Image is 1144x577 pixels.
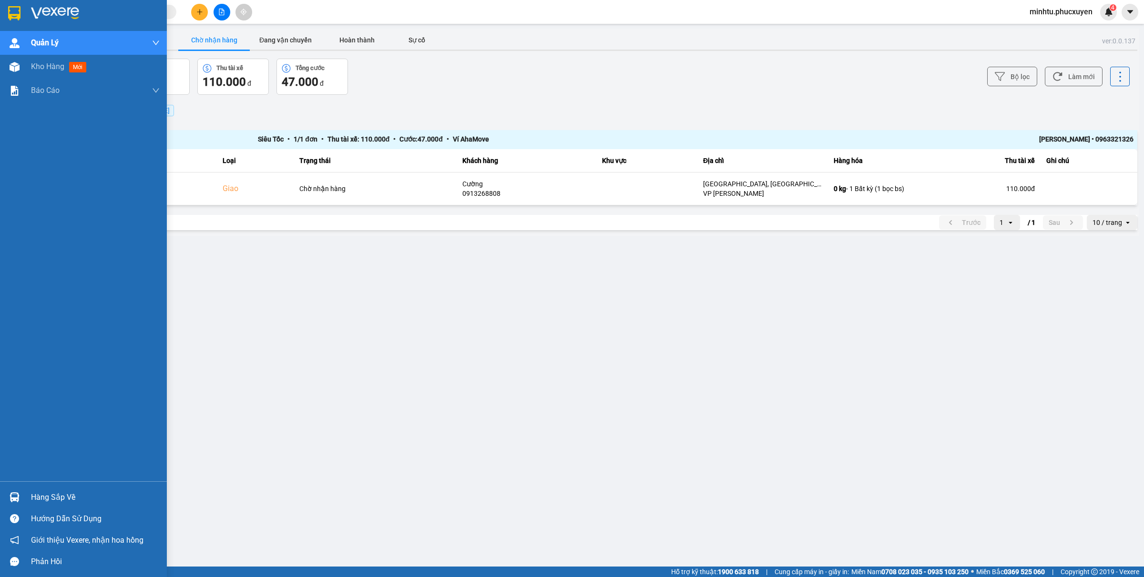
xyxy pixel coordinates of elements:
button: caret-down [1122,4,1138,20]
div: 10 / trang [1093,218,1122,227]
span: minhtu.phucxuyen [1022,6,1100,18]
span: 4 [1111,4,1114,11]
span: | [766,567,767,577]
div: Chờ nhận hàng [299,184,451,193]
button: file-add [214,4,230,20]
img: warehouse-icon [10,62,20,72]
span: Báo cáo [31,84,60,96]
span: Giới thiệu Vexere, nhận hoa hồng [31,534,143,546]
button: Thu tài xế110.000 đ [197,59,269,95]
div: đ [203,74,264,90]
th: Khách hàng [457,149,597,172]
span: / 1 [1028,217,1035,228]
span: Miền Nam [851,567,969,577]
button: Hoàn thành [321,30,393,50]
span: notification [10,536,19,545]
div: Phản hồi [31,555,160,569]
div: [PERSON_NAME] • 0963321326 [915,134,1134,146]
div: - 1 Bất kỳ (1 bọc bs) [834,184,918,193]
span: Kho hàng [31,62,64,71]
span: | [1052,567,1053,577]
div: 0913268808 [462,189,591,198]
span: 0 kg [834,185,846,192]
span: down [152,87,160,94]
strong: 0369 525 060 [1004,568,1045,576]
span: • [443,135,453,143]
span: Quản Lý [31,37,59,49]
div: [GEOGRAPHIC_DATA], [GEOGRAPHIC_DATA] , ba đình [703,179,822,189]
img: logo-vxr [8,6,20,20]
span: Miền Bắc [976,567,1045,577]
svg: open [1124,219,1132,226]
button: aim [235,4,252,20]
div: Siêu Tốc 1 / 1 đơn Thu tài xế: 110.000 đ Cước: 47.000 đ Ví AhaMove [258,134,915,146]
button: Bộ lọc [987,67,1037,86]
span: Cung cấp máy in - giấy in: [775,567,849,577]
span: down [152,39,160,47]
span: caret-down [1126,8,1134,16]
div: Thu tài xế [216,65,243,71]
div: đ [282,74,343,90]
th: Khu vực [596,149,697,172]
th: Loại [217,149,294,172]
button: Tổng cước47.000 đ [276,59,348,95]
strong: 0708 023 035 - 0935 103 250 [881,568,969,576]
sup: 4 [1110,4,1116,11]
img: solution-icon [10,86,20,96]
th: Địa chỉ [697,149,828,172]
span: Hỗ trợ kỹ thuật: [671,567,759,577]
svg: open [1007,219,1014,226]
span: message [10,557,19,566]
img: warehouse-icon [10,492,20,502]
img: warehouse-icon [10,38,20,48]
span: • [389,135,399,143]
span: • [284,135,294,143]
div: 110.000 đ [929,184,1035,193]
span: 110.000 [203,75,246,89]
th: Ghi chú [1041,149,1137,172]
div: Cường [462,179,591,189]
span: mới [69,62,86,72]
div: Thu tài xế [929,155,1035,166]
div: Giao [223,183,288,194]
button: previous page. current page 1 / 1 [939,215,986,230]
button: Sự cố [393,30,440,50]
span: • [317,135,327,143]
span: plus [196,9,203,15]
th: Hàng hóa [828,149,923,172]
button: plus [191,4,208,20]
span: 47.000 [282,75,318,89]
span: aim [240,9,247,15]
div: Hướng dẫn sử dụng [31,512,160,526]
th: Trạng thái [294,149,457,172]
button: Chờ nhận hàng [178,30,250,50]
div: 1 [1000,218,1003,227]
div: Hàng sắp về [31,490,160,505]
button: Làm mới [1045,67,1103,86]
span: ⚪️ [971,570,974,574]
span: file-add [218,9,225,15]
div: VP [PERSON_NAME] [703,189,822,198]
strong: 1900 633 818 [718,568,759,576]
input: Selected 10 / trang. [1123,218,1124,227]
span: question-circle [10,514,19,523]
div: Tổng cước [296,65,325,71]
button: Đang vận chuyển [250,30,321,50]
span: copyright [1091,568,1098,575]
button: next page. current page 1 / 1 [1043,215,1083,230]
img: icon-new-feature [1104,8,1113,16]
